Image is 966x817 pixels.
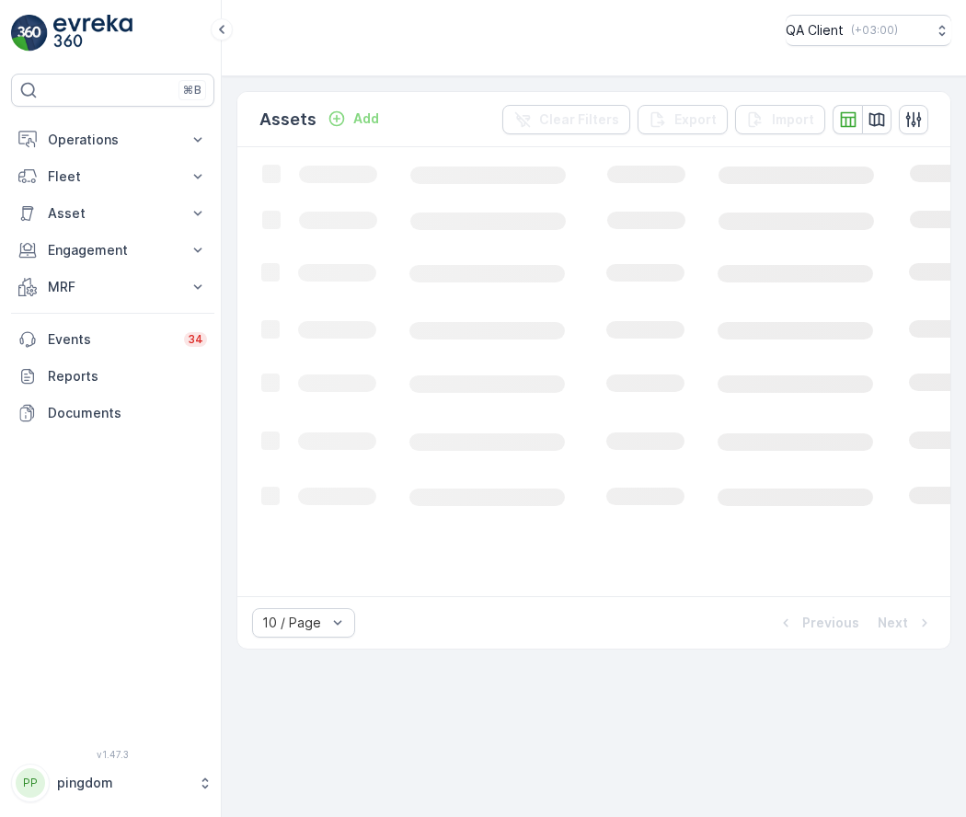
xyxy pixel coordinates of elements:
[638,105,728,134] button: Export
[11,749,214,760] span: v 1.47.3
[772,110,814,129] p: Import
[876,612,936,634] button: Next
[11,764,214,802] button: PPpingdom
[259,107,316,132] p: Assets
[48,330,173,349] p: Events
[674,110,717,129] p: Export
[11,121,214,158] button: Operations
[48,241,178,259] p: Engagement
[48,167,178,186] p: Fleet
[786,15,951,46] button: QA Client(+03:00)
[11,358,214,395] a: Reports
[539,110,619,129] p: Clear Filters
[775,612,861,634] button: Previous
[48,204,178,223] p: Asset
[11,232,214,269] button: Engagement
[48,278,178,296] p: MRF
[11,395,214,432] a: Documents
[320,108,386,130] button: Add
[48,367,207,385] p: Reports
[851,23,898,38] p: ( +03:00 )
[183,83,201,98] p: ⌘B
[11,158,214,195] button: Fleet
[16,768,45,798] div: PP
[48,131,178,149] p: Operations
[878,614,908,632] p: Next
[11,195,214,232] button: Asset
[11,321,214,358] a: Events34
[53,15,132,52] img: logo_light-DOdMpM7g.png
[802,614,859,632] p: Previous
[786,21,844,40] p: QA Client
[353,109,379,128] p: Add
[11,15,48,52] img: logo
[735,105,825,134] button: Import
[188,332,203,347] p: 34
[57,774,189,792] p: pingdom
[502,105,630,134] button: Clear Filters
[48,404,207,422] p: Documents
[11,269,214,305] button: MRF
